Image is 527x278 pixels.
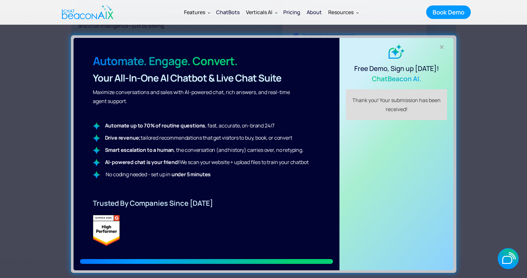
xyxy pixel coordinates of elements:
h4: Your all-in-one Al Chatbot & Live Chat Suite [93,72,301,84]
div: Verticals AI [243,4,280,20]
a: home [57,1,117,23]
img: Dropdown [208,11,210,14]
div: ChatBots [216,8,240,17]
a: About [303,4,325,21]
div: Resources [325,4,361,20]
img: Dropdown [356,11,359,14]
a: ChatBots [213,4,243,21]
h5: Trusted by companies Since [DATE] [74,198,340,208]
div: Features [184,8,205,17]
div: Thank you! Your submission has been received! [352,96,441,114]
p: Maximize conversations and sales with Al-powered chat, rich answers, and real-time agent support. [93,88,301,106]
div: We scan your website + upload files to train your chatbot [105,158,309,167]
p: ‍ [93,109,301,118]
strong: AI-powered chat is your friend! [105,159,180,166]
div: + [436,42,447,52]
div: Email Form success [346,89,447,120]
strong: ChatBeacon AI. [372,74,421,83]
img: Dropdown [275,11,277,14]
div: Verticals AI [246,8,272,17]
strong: Smart escalation to a human [105,146,174,153]
a: Book Demo [426,5,471,19]
a: Pricing [280,4,303,21]
h3: Automate. Engage. Convert. [93,54,301,68]
div: Features [181,4,213,20]
div: , the conversation (and history) carries over, no retyping. [105,145,303,154]
div: Free Demo, Sign up [DATE]! [346,59,447,84]
div: , fast, accurate, on-brand 24/7 [105,121,275,130]
div: Book Demo [433,8,464,16]
strong: under 5 minutes [171,171,211,178]
strong: Automate up to 70% of routine questions [105,122,206,129]
div: About [307,8,322,17]
div: Pricing [283,8,300,17]
div: No coding needed - set up in [105,170,211,179]
div: Resources [328,8,354,17]
div: tailored recommendations that get visitors to buy, book, or convert [105,133,292,142]
strong: Drive revenue; [105,134,141,141]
